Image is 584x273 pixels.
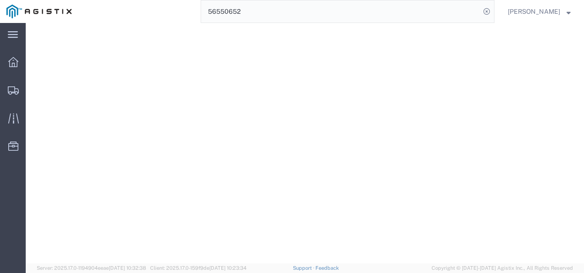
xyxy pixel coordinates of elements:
iframe: FS Legacy Container [26,23,584,263]
a: Feedback [315,265,339,271]
img: logo [6,5,72,18]
button: [PERSON_NAME] [507,6,571,17]
span: Client: 2025.17.0-159f9de [150,265,247,271]
span: Nathan Seeley [508,6,560,17]
span: [DATE] 10:23:34 [209,265,247,271]
a: Support [293,265,316,271]
span: [DATE] 10:32:38 [109,265,146,271]
span: Server: 2025.17.0-1194904eeae [37,265,146,271]
input: Search for shipment number, reference number [201,0,480,23]
span: Copyright © [DATE]-[DATE] Agistix Inc., All Rights Reserved [432,264,573,272]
